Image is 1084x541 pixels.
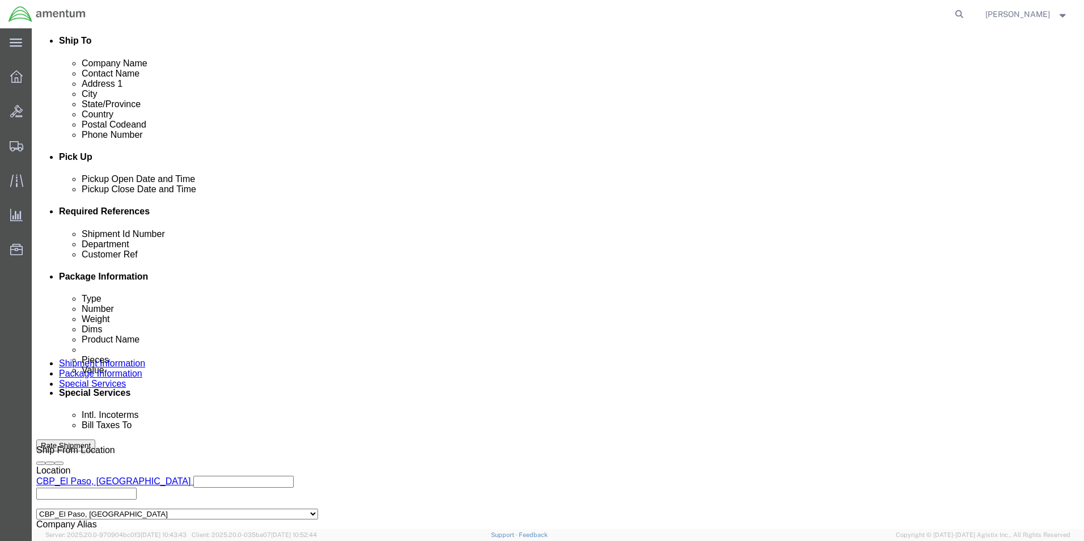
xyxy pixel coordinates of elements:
span: Server: 2025.20.0-970904bc0f3 [45,531,187,538]
img: logo [8,6,86,23]
span: [DATE] 10:52:44 [271,531,317,538]
button: [PERSON_NAME] [985,7,1069,21]
a: Support [491,531,519,538]
iframe: FS Legacy Container [32,28,1084,529]
span: Client: 2025.20.0-035ba07 [192,531,317,538]
a: Feedback [519,531,548,538]
span: [DATE] 10:43:43 [141,531,187,538]
span: Copyright © [DATE]-[DATE] Agistix Inc., All Rights Reserved [896,530,1070,540]
span: Charles Serrano [985,8,1050,20]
